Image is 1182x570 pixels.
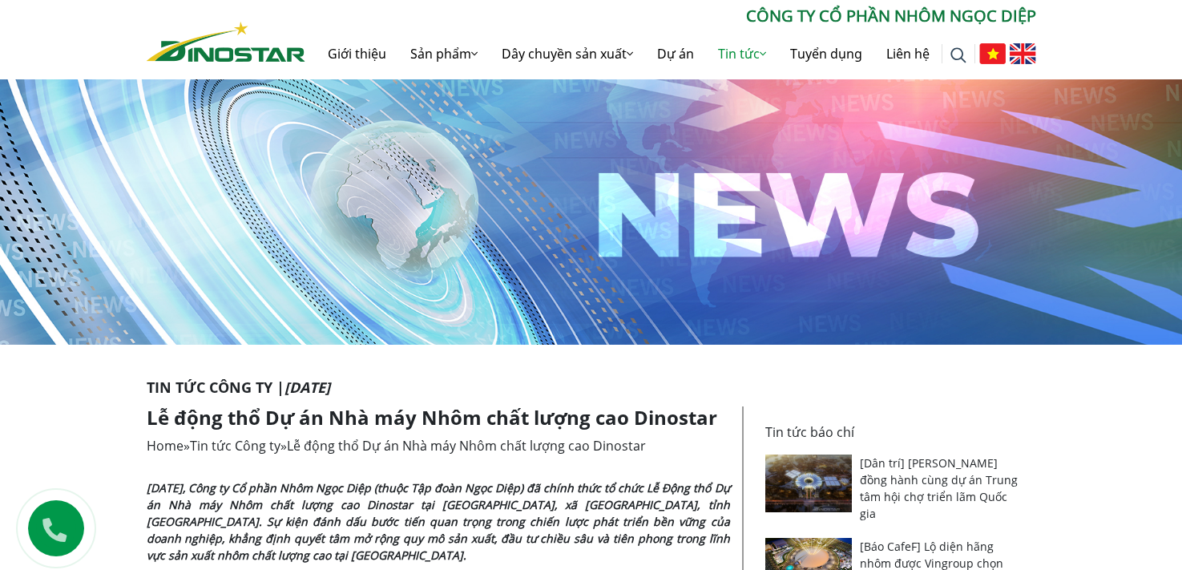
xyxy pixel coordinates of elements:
[645,28,706,79] a: Dự án
[147,437,184,455] a: Home
[979,43,1006,64] img: Tiếng Việt
[874,28,942,79] a: Liên hệ
[284,378,330,397] i: [DATE]
[305,4,1036,28] p: CÔNG TY CỔ PHẦN NHÔM NGỌC DIỆP
[490,28,645,79] a: Dây chuyền sản xuất
[287,437,646,455] span: Lễ động thổ Dự án Nhà máy Nhôm chất lượng cao Dinostar
[398,28,490,79] a: Sản phẩm
[860,455,1018,521] a: [Dân trí] [PERSON_NAME] đồng hành cùng dự án Trung tâm hội chợ triển lãm Quốc gia
[706,28,778,79] a: Tin tức
[190,437,280,455] a: Tin tức Công ty
[147,406,730,430] h1: Lễ động thổ Dự án Nhà máy Nhôm chất lượng cao Dinostar
[147,480,730,563] strong: [DATE], Công ty Cổ phần Nhôm Ngọc Diệp (thuộc Tập đoàn Ngọc Diệp) đã chính thức tổ chức Lễ Động t...
[1010,43,1036,64] img: English
[778,28,874,79] a: Tuyển dụng
[316,28,398,79] a: Giới thiệu
[950,47,966,63] img: search
[765,455,853,512] img: [Dân trí] Nhôm Ngọc Diệp đồng hành cùng dự án Trung tâm hội chợ triển lãm Quốc gia
[147,437,646,455] span: » »
[147,22,305,62] img: Nhôm Dinostar
[765,422,1027,442] p: Tin tức báo chí
[147,377,1036,398] p: Tin tức Công ty |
